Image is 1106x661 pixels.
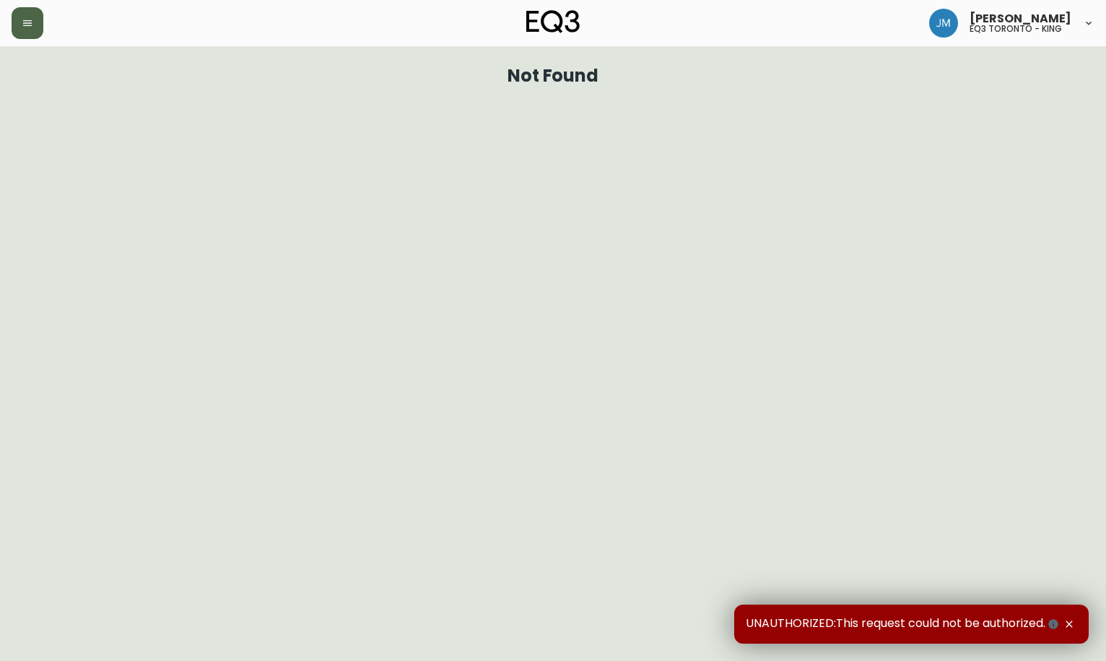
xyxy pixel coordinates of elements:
img: b88646003a19a9f750de19192e969c24 [929,9,958,38]
h5: eq3 toronto - king [970,25,1062,33]
h1: Not Found [508,69,599,82]
span: [PERSON_NAME] [970,13,1071,25]
span: UNAUTHORIZED:This request could not be authorized. [746,616,1061,632]
img: logo [526,10,580,33]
